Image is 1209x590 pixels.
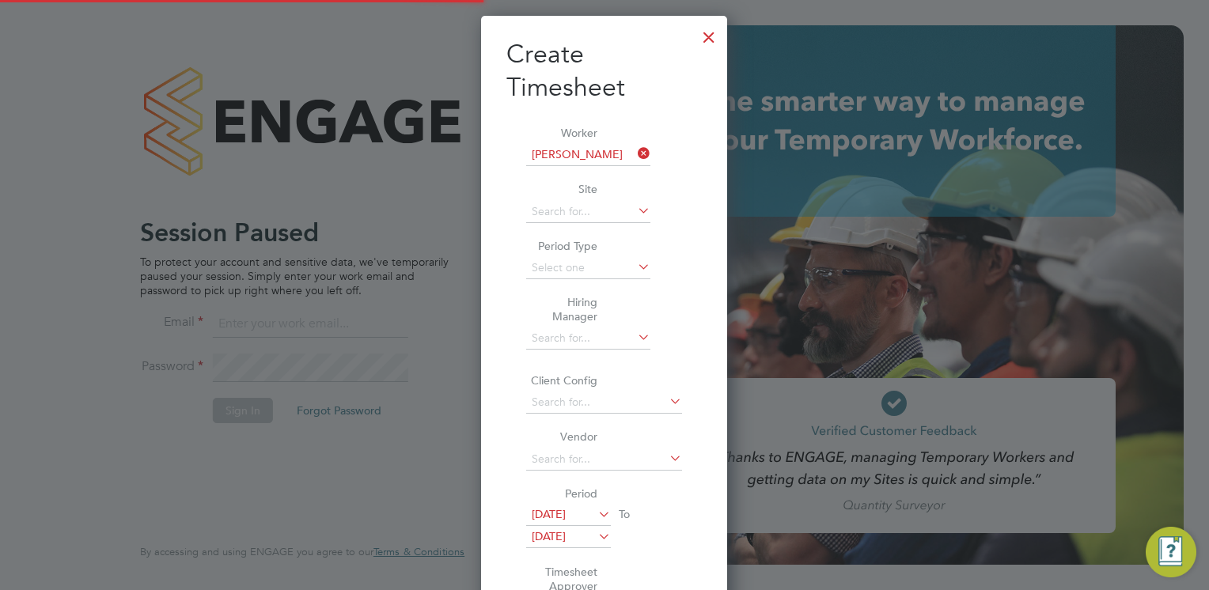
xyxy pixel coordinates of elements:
[526,144,650,166] input: Search for...
[532,529,566,543] span: [DATE]
[526,391,682,414] input: Search for...
[526,429,597,444] label: Vendor
[526,201,650,223] input: Search for...
[614,504,635,524] span: To
[526,486,597,501] label: Period
[526,448,682,471] input: Search for...
[526,327,650,350] input: Search for...
[526,126,597,140] label: Worker
[526,295,597,323] label: Hiring Manager
[526,257,650,279] input: Select one
[526,239,597,253] label: Period Type
[526,182,597,196] label: Site
[532,507,566,521] span: [DATE]
[1146,527,1196,577] button: Engage Resource Center
[506,38,702,104] h2: Create Timesheet
[526,373,597,388] label: Client Config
